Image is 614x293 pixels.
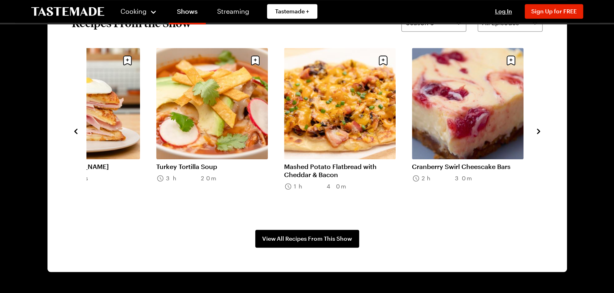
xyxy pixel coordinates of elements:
button: Save recipe [375,53,391,68]
span: Tastemade + [275,7,309,15]
div: 5 / 8 [156,48,284,214]
span: Cooking [121,7,146,15]
button: Log In [487,7,520,15]
a: Cranberry Swirl Cheescake Bars [412,163,524,171]
button: Sign Up for FREE [525,4,583,19]
div: 6 / 8 [284,48,412,214]
button: Save recipe [120,53,135,68]
button: navigate to next item [534,126,543,135]
a: Mashed Potato Flatbread with Cheddar & Bacon [284,163,396,179]
a: To Tastemade Home Page [31,7,104,16]
button: Save recipe [503,53,519,68]
a: View All Recipes From This Show [255,230,359,248]
button: navigate to previous item [72,126,80,135]
a: Turkey Tortilla Soup [156,163,268,171]
span: View All Recipes From This Show [262,235,352,243]
a: Shows [169,2,206,24]
button: Save recipe [248,53,263,68]
div: 4 / 8 [28,48,156,214]
a: Tastemade + [267,4,317,19]
button: Cooking [121,2,157,21]
div: 7 / 8 [412,48,540,214]
span: Log In [495,8,512,15]
span: Sign Up for FREE [531,8,577,15]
